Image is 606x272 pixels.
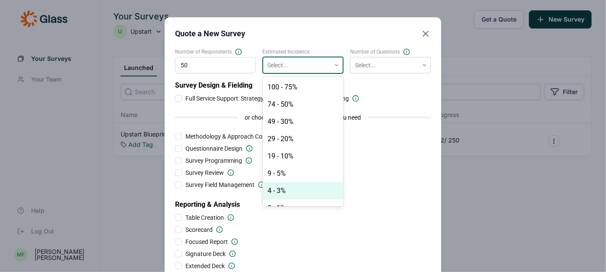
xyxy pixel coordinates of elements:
span: Survey Review [185,168,224,177]
div: 2 - 1% [263,199,344,217]
span: Table Creation [185,213,224,222]
div: 49 - 30% [263,113,344,130]
span: Methodology & Approach Consultation [185,132,290,141]
span: or choose only the design services you need [245,113,361,122]
span: Signature Deck [185,250,226,258]
span: Survey Programming [185,156,242,165]
h2: Reporting & Analysis [175,193,431,210]
span: Questionnaire Design [185,144,242,153]
div: 4 - 3% [263,182,344,199]
span: Full Service Support: Strategy, design, programming & fielding [185,94,349,103]
span: Focused Report [185,237,228,246]
span: Survey Field Management [185,180,255,189]
span: Scorecard [185,225,213,234]
h2: Quote a New Survey [175,28,245,40]
label: Estimated Incidence [263,48,344,55]
label: Number of Questions [350,48,431,55]
div: 19 - 10% [263,148,344,165]
h2: Survey Design & Fielding [175,80,431,91]
div: 29 - 20% [263,130,344,148]
span: Extended Deck [185,262,225,270]
button: Close [421,28,431,40]
div: 74 - 50% [263,96,344,113]
div: 100 - 75% [263,79,344,96]
label: Number of Respondents [175,48,256,55]
div: 9 - 5% [263,165,344,182]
